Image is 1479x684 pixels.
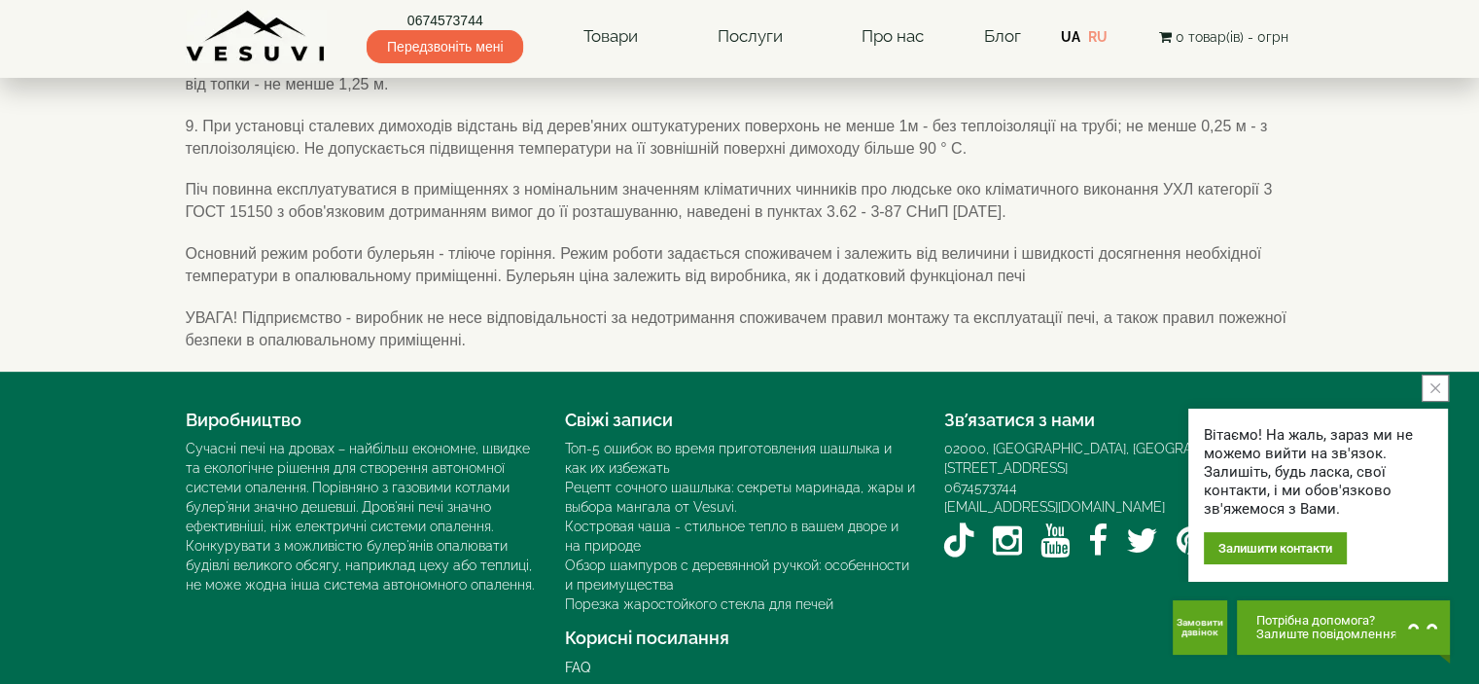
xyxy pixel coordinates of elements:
a: Топ-5 ошибок во время приготовления шашлыка и как их избежать [565,441,892,476]
a: Рецепт сочного шашлыка: секреты маринада, жары и выбора мангала от Vesuvi. [565,480,915,515]
button: Chat button [1237,600,1450,655]
a: Pinterest VESUVI [1177,517,1206,565]
a: Послуги [697,15,801,59]
a: FAQ [565,660,590,675]
span: 9. При установці сталевих димоходів відстань від дерев'яних оштукатурених поверхонь не менше 1м -... [186,118,1268,157]
a: Блог [983,26,1020,46]
h4: Свіжі записи [565,411,915,430]
a: Twitter / X VESUVI [1126,517,1158,565]
img: Завод VESUVI [186,10,327,63]
span: 0 товар(ів) - 0грн [1175,29,1287,45]
a: YouTube VESUVI [1040,517,1070,565]
a: Порезка жаростойкого стекла для печей [565,596,833,612]
a: UA [1061,29,1080,45]
a: [EMAIL_ADDRESS][DOMAIN_NAME] [944,499,1165,515]
a: Костровая чаша - стильное тепло в вашем дворе и на природе [565,519,898,554]
button: 0 товар(ів) - 0грн [1152,26,1293,48]
span: Замовити дзвінок [1177,618,1223,637]
span: Піч повинна експлуатуватися в приміщеннях з номінальним значенням кліматичних чинників про людськ... [186,181,1273,220]
div: Сучасні печі на дровах – найбільш економне, швидке та екологічне рішення для створення автономної... [186,439,536,594]
span: Залиште повідомлення [1256,628,1397,641]
a: 0674573744 [367,11,523,30]
button: Get Call button [1173,600,1227,655]
a: Instagram VESUVI [993,517,1022,565]
a: Товари [564,15,657,59]
span: Основний режим роботи булерьян - тліюче горіння. Режим роботи задається споживачем і залежить від... [186,245,1262,284]
a: RU [1088,29,1108,45]
a: Про нас [842,15,943,59]
h4: Корисні посилання [565,629,915,648]
div: Вітаємо! На жаль, зараз ми не можемо вийти на зв'язок. Залишіть, будь ласка, свої контакти, і ми ... [1204,426,1432,519]
span: Потрібна допомога? [1256,614,1397,628]
h4: Виробництво [186,411,536,430]
div: Залишити контакти [1204,532,1347,564]
button: close button [1422,375,1449,402]
span: 8. При застосуванні печі для обігріву складських приміщень відстань до товарів, стелажів, шаф та ... [186,54,1272,92]
a: Facebook VESUVI [1088,517,1108,565]
a: Обзор шампуров с деревянной ручкой: особенности и преимущества [565,558,909,593]
span: УВАГА! Підприємство - виробник не несе відповідальності за недотримання споживачем правил монтажу... [186,309,1286,348]
span: Передзвоніть мені [367,30,523,63]
a: 0674573744 [944,480,1017,495]
a: TikTok VESUVI [944,517,974,565]
div: 02000, [GEOGRAPHIC_DATA], [GEOGRAPHIC_DATA]. [STREET_ADDRESS] [944,439,1294,478]
h4: Зв’язатися з нами [944,411,1294,430]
